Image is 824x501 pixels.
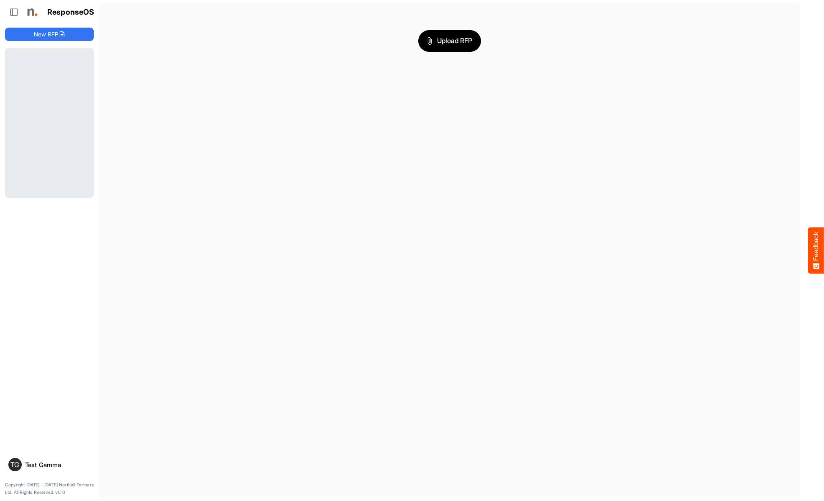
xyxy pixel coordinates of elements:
button: Upload RFP [418,30,481,52]
h1: ResponseOS [47,8,95,17]
span: Upload RFP [427,36,472,46]
span: TG [10,461,19,468]
button: New RFP [5,28,94,41]
div: Test Gamma [25,462,90,468]
p: Copyright [DATE] - [DATE] Northell Partners Ltd. All Rights Reserved. v1.1.0 [5,481,94,496]
div: Loading... [5,48,94,198]
button: Feedback [808,227,824,274]
img: Northell [23,4,40,20]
